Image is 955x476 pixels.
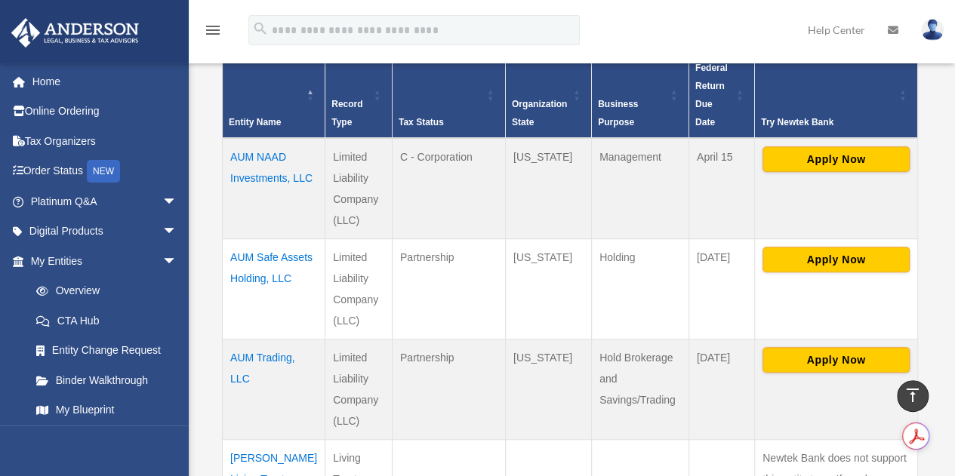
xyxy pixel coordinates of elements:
div: NEW [87,160,120,183]
a: Tax Organizers [11,126,200,156]
a: Platinum Q&Aarrow_drop_down [11,186,200,217]
button: Apply Now [762,347,910,373]
td: Limited Liability Company (LLC) [325,339,393,439]
a: Online Ordering [11,97,200,127]
button: Apply Now [762,247,910,272]
a: My Blueprint [21,395,193,425]
a: Digital Productsarrow_drop_down [11,217,200,247]
th: Try Newtek Bank : Activate to sort [754,52,917,138]
a: Tax Due Dates [21,425,193,455]
span: Business Purpose [598,99,638,127]
a: Binder Walkthrough [21,365,193,395]
button: Apply Now [762,146,910,172]
td: Partnership [392,238,505,339]
a: vertical_align_top [897,380,929,412]
a: Order StatusNEW [11,156,200,187]
a: CTA Hub [21,306,193,336]
th: Record Type: Activate to sort [325,52,393,138]
td: Holding [591,238,689,339]
img: User Pic [921,19,944,41]
a: Overview [21,276,185,306]
i: menu [204,21,222,39]
td: Limited Liability Company (LLC) [325,238,393,339]
th: Entity Name: Activate to invert sorting [223,52,325,138]
td: [DATE] [689,339,754,439]
span: Federal Return Due Date [695,63,728,127]
td: Hold Brokerage and Savings/Trading [591,339,689,439]
span: Organization State [512,99,567,127]
a: Entity Change Request [21,336,193,366]
span: arrow_drop_down [162,246,193,277]
th: Tax Status: Activate to sort [392,52,505,138]
td: April 15 [689,138,754,239]
td: AUM Trading, LLC [223,339,325,439]
td: [US_STATE] [505,339,591,439]
td: AUM NAAD Investments, LLC [223,138,325,239]
a: menu [204,26,222,39]
th: Organization State: Activate to sort [505,52,591,138]
a: My Entitiesarrow_drop_down [11,246,193,276]
td: [US_STATE] [505,238,591,339]
th: Federal Return Due Date: Activate to sort [689,52,754,138]
span: Entity Name [229,117,281,127]
td: Limited Liability Company (LLC) [325,138,393,239]
td: [DATE] [689,238,754,339]
a: Home [11,66,200,97]
span: arrow_drop_down [162,186,193,217]
i: vertical_align_top [904,386,922,404]
span: Tax Status [399,117,444,127]
i: search [252,20,269,37]
td: Partnership [392,339,505,439]
span: Record Type [331,99,362,127]
td: [US_STATE] [505,138,591,239]
span: arrow_drop_down [162,217,193,247]
td: C - Corporation [392,138,505,239]
td: Management [591,138,689,239]
img: Anderson Advisors Platinum Portal [7,18,143,48]
td: AUM Safe Assets Holding, LLC [223,238,325,339]
div: Try Newtek Bank [761,113,895,131]
th: Business Purpose: Activate to sort [591,52,689,138]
